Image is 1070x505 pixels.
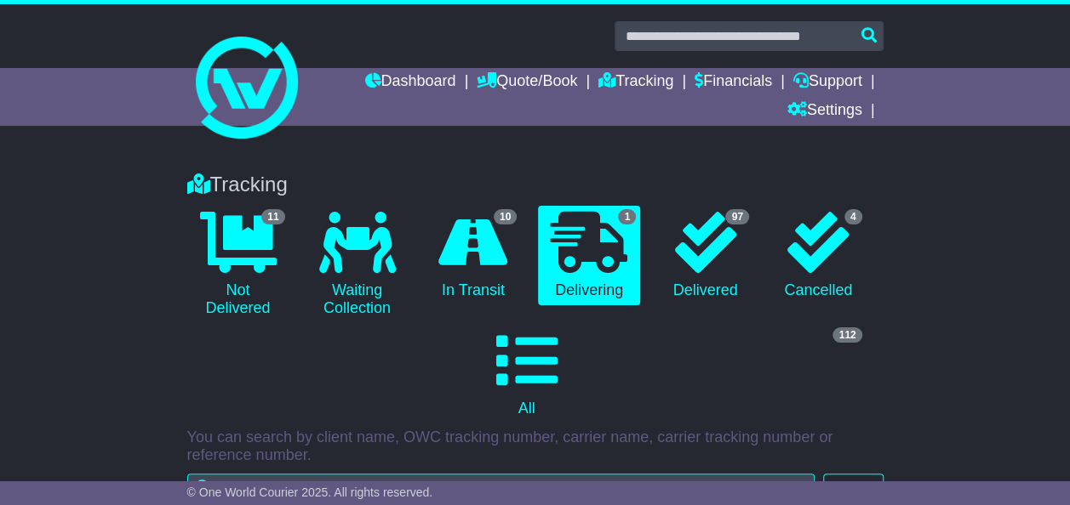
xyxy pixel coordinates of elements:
a: Quote/Book [477,68,577,97]
button: Search [823,474,883,503]
span: 112 [833,327,861,343]
a: Waiting Collection [306,206,409,324]
a: Dashboard [364,68,455,97]
span: 1 [618,209,636,224]
a: 11 Not Delivered [187,206,289,324]
a: Settings [787,97,862,126]
a: 112 All [187,324,867,424]
a: 10 In Transit [426,206,522,306]
span: 97 [725,209,748,224]
span: © One World Courier 2025. All rights reserved. [187,485,433,499]
a: Financials [695,68,772,97]
p: You can search by client name, OWC tracking number, carrier name, carrier tracking number or refe... [187,428,884,465]
a: Tracking [598,68,673,97]
a: 1 Delivering [538,206,640,306]
a: 97 Delivered [657,206,753,306]
a: 4 Cancelled [770,206,867,306]
div: Tracking [179,173,892,197]
a: Support [793,68,862,97]
span: 10 [494,209,517,224]
span: 4 [844,209,862,224]
span: 11 [261,209,284,224]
